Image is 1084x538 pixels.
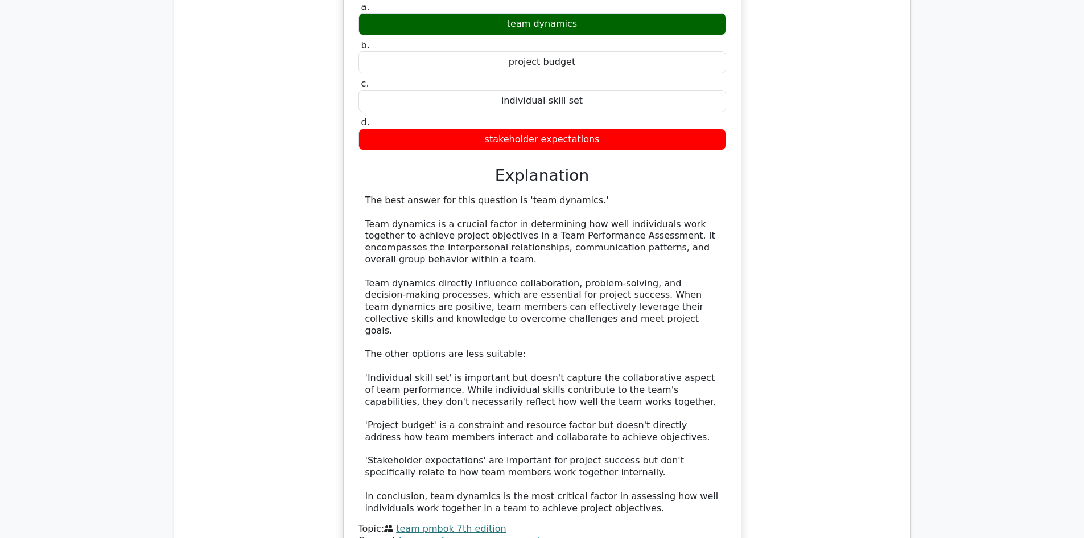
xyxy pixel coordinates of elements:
[365,195,719,515] div: The best answer for this question is 'team dynamics.' Team dynamics is a crucial factor in determ...
[358,523,726,535] div: Topic:
[365,166,719,186] h3: Explanation
[358,90,726,112] div: individual skill set
[358,129,726,151] div: stakeholder expectations
[396,523,506,534] a: team pmbok 7th edition
[358,51,726,73] div: project budget
[361,117,370,128] span: d.
[361,1,370,12] span: a.
[361,78,369,89] span: c.
[361,40,370,51] span: b.
[358,13,726,35] div: team dynamics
